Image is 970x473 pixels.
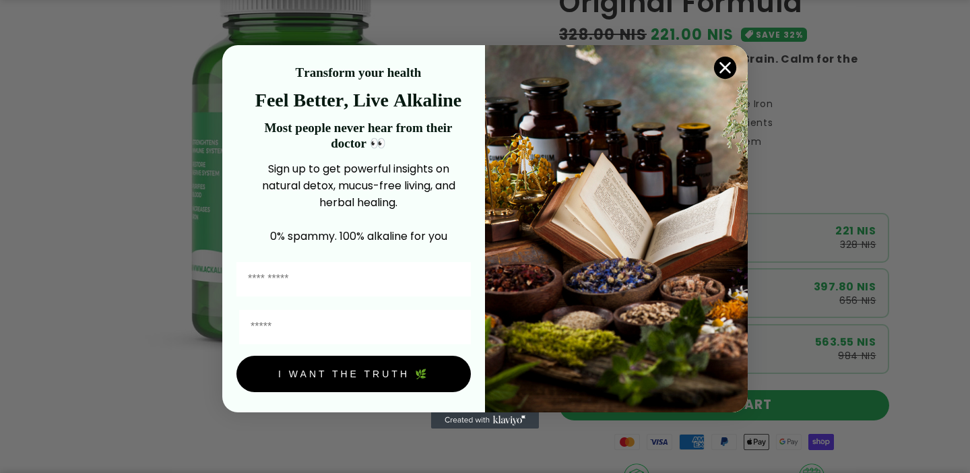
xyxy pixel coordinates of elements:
[236,356,471,392] button: I WANT THE TRUTH 🌿
[236,262,471,296] input: First Name
[485,45,748,412] img: 4a4a186a-b914-4224-87c7-990d8ecc9bca.jpeg
[246,160,471,211] p: Sign up to get powerful insights on natural detox, mucus-free living, and herbal healing.
[239,310,471,344] input: Email
[296,65,422,80] strong: Transform your health
[713,56,737,80] button: Close dialog
[246,228,471,245] p: 0% spammy. 100% alkaline for you
[255,90,461,111] strong: Feel Better, Live Alkaline
[264,121,452,150] strong: Most people never hear from their doctor 👀
[431,412,539,429] a: Created with Klaviyo - opens in a new tab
